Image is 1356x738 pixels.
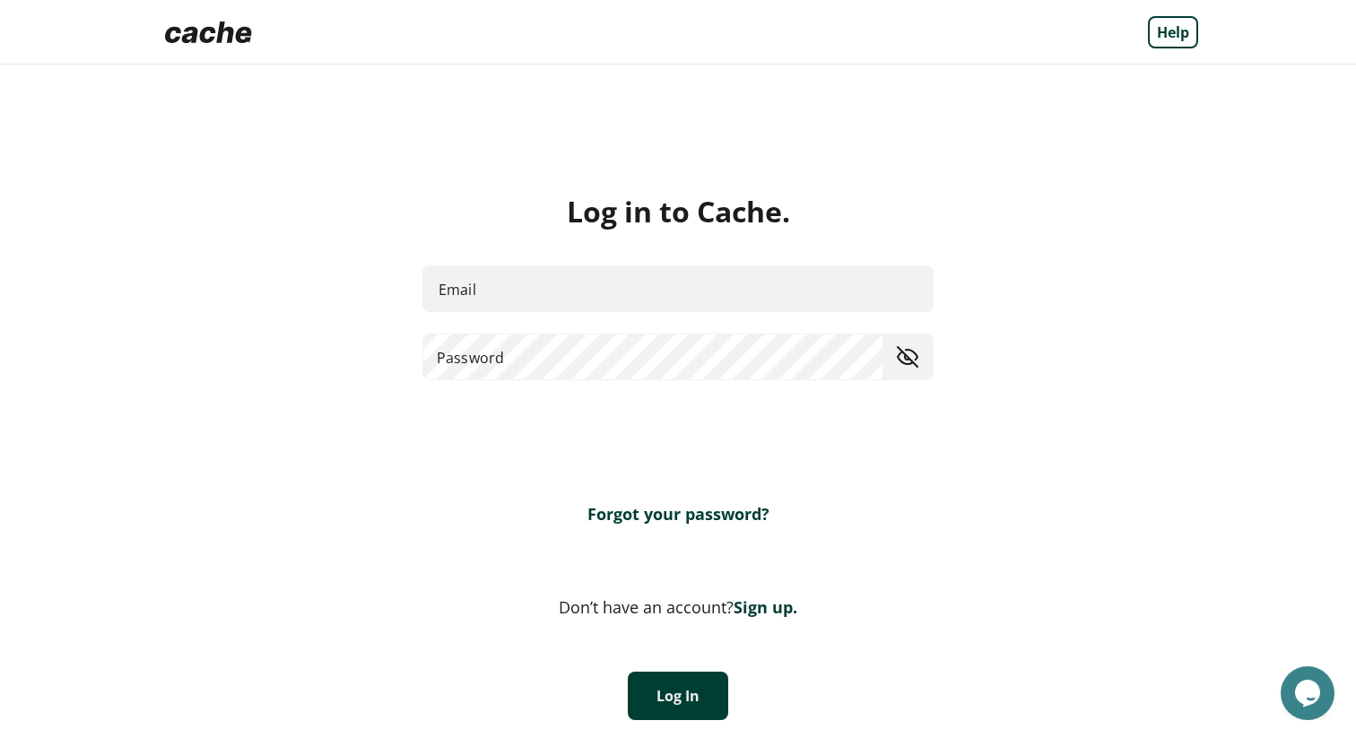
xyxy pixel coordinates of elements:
a: Help [1148,16,1198,48]
a: Forgot your password? [587,503,769,525]
button: toggle password visibility [890,339,926,375]
div: Log in to Cache. [158,194,1198,230]
button: Log In [628,672,728,720]
img: Logo [158,14,259,50]
div: Don’t have an account? [158,596,1198,618]
iframe: chat widget [1281,666,1338,720]
a: Sign up. [734,596,797,618]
